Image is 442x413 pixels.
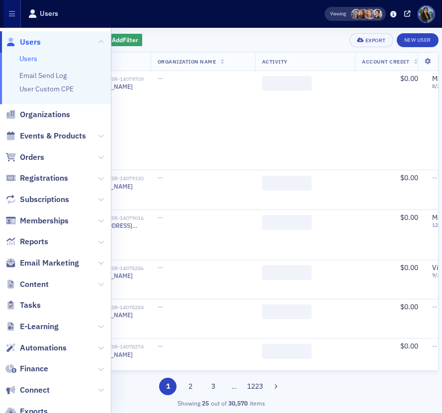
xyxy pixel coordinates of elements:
a: Email Send Log [19,71,67,80]
a: E-Learning [5,321,59,332]
h1: Users [40,9,58,18]
span: Orders [20,152,44,163]
span: ‌ [262,344,312,359]
span: — [432,173,438,182]
span: Content [20,279,49,290]
a: Automations [5,343,67,353]
span: — [158,173,163,182]
button: 3 [204,378,222,395]
span: ‌ [262,215,312,230]
span: Events & Products [20,131,86,141]
span: Activity [262,58,288,65]
a: Finance [5,363,48,374]
a: Events & Products [5,131,86,141]
a: Reports [5,236,48,247]
span: $0.00 [400,263,418,272]
span: Viewing [330,10,346,17]
span: Tiffany Carson [351,9,361,19]
div: Export [365,38,386,43]
span: $0.00 [400,342,418,350]
span: E-Learning [20,321,59,332]
span: Organizations [20,109,70,120]
span: $0.00 [400,74,418,83]
a: Users [19,54,37,63]
span: Profile [418,5,435,23]
span: — [158,302,163,311]
strong: 25 [200,399,211,408]
div: Showing out of items [3,399,439,408]
span: Connect [20,385,50,396]
span: Registrations [20,173,68,184]
span: Users [20,37,41,48]
span: Pamela Galey-Coleman [372,9,382,19]
span: $0.00 [400,213,418,222]
button: AddFilter [102,34,143,46]
span: … [227,382,241,391]
span: $0.00 [400,173,418,182]
strong: 30,570 [227,399,250,408]
a: Email Marketing [5,258,79,269]
span: Subscriptions [20,194,69,205]
span: — [432,342,438,350]
span: ‌ [262,304,312,319]
a: New User [397,33,439,47]
span: Reports [20,236,48,247]
span: — [432,302,438,311]
span: $0.00 [400,302,418,311]
a: Organizations [5,109,70,120]
span: Email Marketing [20,258,79,269]
span: Organization Name [158,58,216,65]
a: Tasks [5,300,41,311]
span: Memberships [20,215,69,226]
span: Tasks [20,300,41,311]
button: 1 [159,378,177,395]
span: — [158,74,163,83]
span: — [158,263,163,272]
div: USR-14079709 [89,76,144,82]
span: Finance [20,363,48,374]
button: 1223 [246,378,264,395]
span: — [158,342,163,350]
span: Sheila Duggan [358,9,368,19]
a: Subscriptions [5,194,69,205]
a: Orders [5,152,44,163]
a: Memberships [5,215,69,226]
a: Users [5,37,41,48]
a: Connect [5,385,50,396]
div: USR-14078286 [89,265,144,272]
span: Add Filter [112,35,138,44]
span: ‌ [262,76,312,91]
a: User Custom CPE [19,84,74,93]
div: USR-14079016 [89,215,144,221]
a: Content [5,279,49,290]
span: Account Credit [362,58,409,65]
button: 2 [182,378,199,395]
span: ‌ [262,265,312,280]
span: ‌ [262,176,312,191]
button: Export [350,33,393,47]
span: Kelli Davis [365,9,375,19]
span: — [158,213,163,222]
span: Automations [20,343,67,353]
a: Registrations [5,173,68,184]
